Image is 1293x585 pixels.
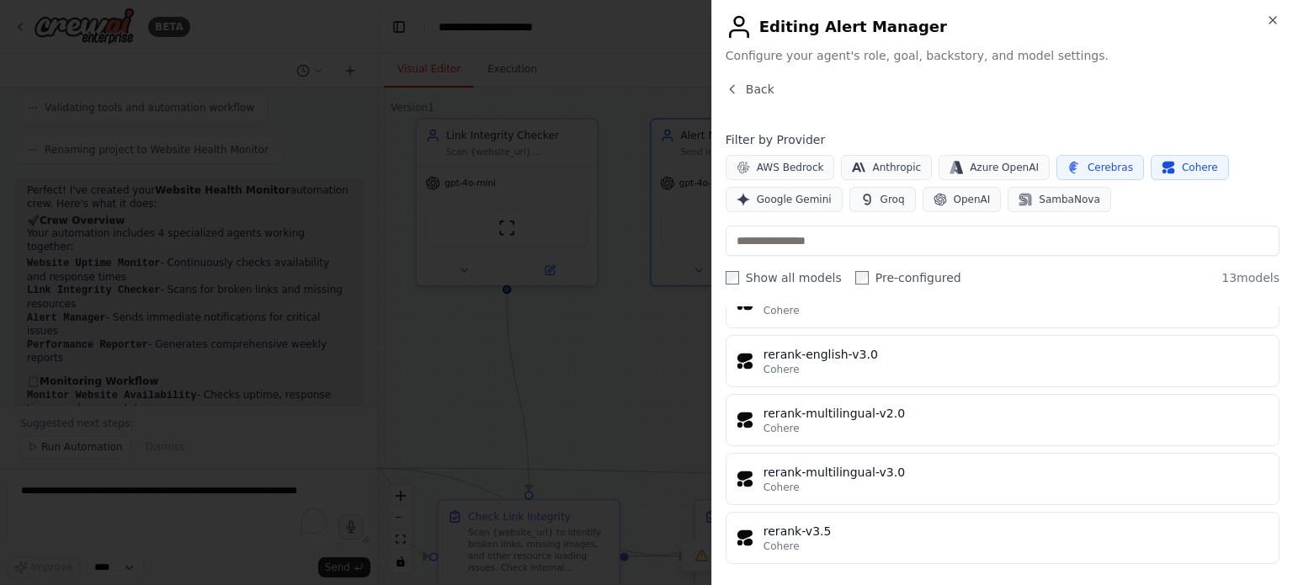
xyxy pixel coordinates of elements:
input: Show all models [726,271,739,285]
label: Pre-configured [855,269,961,286]
div: rerank-multilingual-v3.0 [764,464,1269,481]
button: SambaNova [1008,187,1110,212]
button: Anthropic [841,155,932,180]
button: rerank-english-v3.0Cohere [726,335,1280,387]
button: rerank-v3.5Cohere [726,512,1280,564]
button: rerank-multilingual-v3.0Cohere [726,453,1280,505]
span: Configure your agent's role, goal, backstory, and model settings. [726,47,1280,64]
button: Cohere [1151,155,1229,180]
div: rerank-english-v3.0 [764,346,1269,363]
button: rerank-multilingual-v2.0Cohere [726,394,1280,446]
button: Back [726,81,774,98]
span: SambaNova [1039,193,1099,206]
span: Cohere [1182,161,1218,174]
span: AWS Bedrock [757,161,824,174]
span: Cohere [764,481,800,494]
div: rerank-multilingual-v2.0 [764,405,1269,422]
button: Azure OpenAI [939,155,1050,180]
span: Google Gemini [757,193,832,206]
div: rerank-v3.5 [764,523,1269,540]
button: Google Gemini [726,187,843,212]
span: Groq [881,193,905,206]
span: Cohere [764,540,800,553]
span: Azure OpenAI [970,161,1039,174]
h2: Editing Alert Manager [726,13,1280,40]
span: Anthropic [872,161,921,174]
label: Show all models [726,269,842,286]
span: Cerebras [1088,161,1133,174]
span: OpenAI [954,193,991,206]
button: Groq [849,187,916,212]
button: Cerebras [1056,155,1144,180]
h4: Filter by Provider [726,131,1280,148]
span: 13 models [1221,269,1280,286]
span: Back [746,81,774,98]
span: Cohere [764,304,800,317]
span: Cohere [764,363,800,376]
input: Pre-configured [855,271,869,285]
span: Cohere [764,422,800,435]
button: OpenAI [923,187,1002,212]
button: AWS Bedrock [726,155,835,180]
